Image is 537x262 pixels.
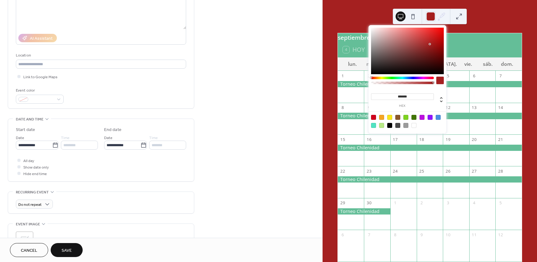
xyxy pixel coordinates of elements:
div: vie. [458,57,478,71]
div: 15 [340,137,346,142]
div: #8B572A [395,115,400,120]
div: 12 [498,232,503,237]
div: #9013FE [428,115,433,120]
div: Event color [16,87,62,94]
span: Date [16,135,24,141]
div: 19 [445,137,451,142]
span: All day [23,158,34,164]
div: 13 [471,105,477,111]
div: 3 [445,200,451,206]
div: 5 [445,73,451,79]
span: Show date only [23,164,49,171]
div: 18 [419,137,425,142]
div: 1 [340,73,346,79]
div: Torneo Chilenidad [338,208,390,215]
div: 12 [445,105,451,111]
div: 20 [471,137,477,142]
span: Recurring event [16,189,49,196]
div: mar. [362,57,382,71]
span: Date [104,135,112,141]
div: Location [16,52,185,59]
div: Torneo Chilenidad [338,113,522,119]
div: 14 [498,105,503,111]
div: #7ED321 [403,115,408,120]
div: #417505 [411,115,416,120]
span: Cancel [21,247,37,254]
div: 28 [498,169,503,174]
div: 1 [392,200,398,206]
div: Start date [16,127,35,133]
div: End date [104,127,122,133]
div: ; [16,232,33,249]
div: 17 [392,137,398,142]
div: 7 [366,232,372,237]
span: Date and time [16,116,44,123]
div: dom. [497,57,517,71]
span: Link to Google Maps [23,74,57,80]
div: 21 [498,137,503,142]
div: #50E3C2 [371,123,376,128]
div: #BD10E0 [420,115,425,120]
div: Torneo Chilenidad [338,145,522,151]
div: 27 [471,169,477,174]
div: 29 [340,200,346,206]
div: 2 [366,73,372,79]
div: 23 [366,169,372,174]
div: 5 [498,200,503,206]
button: Cancel [10,243,48,257]
div: 9 [366,105,372,111]
div: Torneo Chilenidad [338,81,522,87]
div: 11 [471,232,477,237]
div: 8 [340,105,346,111]
div: 26 [445,169,451,174]
div: 4 [471,200,477,206]
div: #000000 [387,123,392,128]
div: Torneo Chilenidad [338,176,522,183]
div: 2 [419,200,425,206]
div: lun. [343,57,362,71]
div: 30 [366,200,372,206]
div: #4A90E2 [436,115,441,120]
span: Save [62,247,72,254]
div: 25 [419,169,425,174]
span: Event image [16,221,40,228]
div: #FFFFFF [411,123,416,128]
div: 6 [340,232,346,237]
div: 16 [366,137,372,142]
div: #4A4A4A [395,123,400,128]
div: septiembre 2025 [338,33,522,42]
div: 9 [419,232,425,237]
span: Do not repeat [18,201,42,208]
div: 22 [340,169,346,174]
div: 6 [471,73,477,79]
div: #F8E71C [387,115,392,120]
div: 24 [392,169,398,174]
label: hex [371,104,434,108]
div: #F5A623 [379,115,384,120]
div: #D0021B [371,115,376,120]
div: #B8E986 [379,123,384,128]
button: Save [51,243,83,257]
div: sáb. [478,57,498,71]
span: Time [149,135,158,141]
div: #9B9B9B [403,123,408,128]
span: Hide end time [23,171,47,177]
div: 10 [445,232,451,237]
div: 7 [498,73,503,79]
div: 8 [392,232,398,237]
span: Time [61,135,70,141]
